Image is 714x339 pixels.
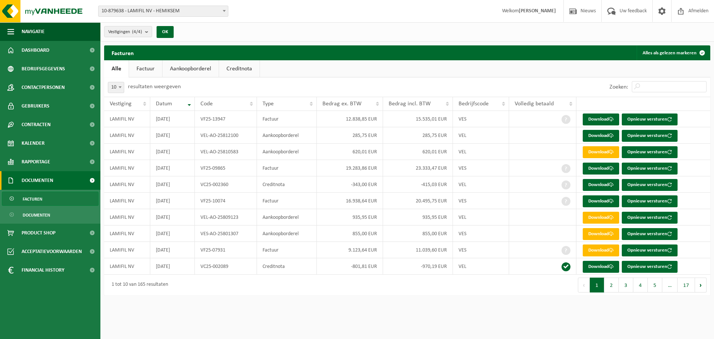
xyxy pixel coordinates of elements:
[195,144,257,160] td: VEL-AO-25810583
[163,60,219,77] a: Aankoopborderel
[622,179,678,191] button: Opnieuw versturen
[322,101,361,107] span: Bedrag ex. BTW
[200,101,213,107] span: Code
[622,113,678,125] button: Opnieuw versturen
[22,78,65,97] span: Contactpersonen
[23,192,42,206] span: Facturen
[104,45,141,60] h2: Facturen
[583,113,619,125] a: Download
[519,8,556,14] strong: [PERSON_NAME]
[633,278,648,292] button: 4
[453,176,509,193] td: VEL
[257,111,317,127] td: Factuur
[150,144,195,160] td: [DATE]
[129,60,162,77] a: Factuur
[257,209,317,226] td: Aankoopborderel
[317,144,383,160] td: 620,01 EUR
[637,45,710,60] button: Alles als gelezen markeren
[317,242,383,258] td: 9.123,64 EUR
[108,82,124,93] span: 10
[195,176,257,193] td: VC25-002360
[150,226,195,242] td: [DATE]
[453,144,509,160] td: VEL
[22,22,45,41] span: Navigatie
[662,278,678,292] span: …
[104,193,150,209] td: LAMIFIL NV
[157,26,174,38] button: OK
[383,160,453,176] td: 23.333,47 EUR
[150,242,195,258] td: [DATE]
[104,144,150,160] td: LAMIFIL NV
[678,278,695,292] button: 17
[108,278,168,292] div: 1 tot 10 van 165 resultaten
[619,278,633,292] button: 3
[383,193,453,209] td: 20.495,75 EUR
[195,193,257,209] td: VF25-10074
[583,163,619,175] a: Download
[195,258,257,275] td: VC25-002089
[195,160,257,176] td: VF25-09865
[622,163,678,175] button: Opnieuw versturen
[622,228,678,240] button: Opnieuw versturen
[257,176,317,193] td: Creditnota
[22,97,49,115] span: Gebruikers
[622,146,678,158] button: Opnieuw versturen
[22,224,55,242] span: Product Shop
[150,127,195,144] td: [DATE]
[104,176,150,193] td: LAMIFIL NV
[317,111,383,127] td: 12.838,85 EUR
[648,278,662,292] button: 5
[583,244,619,256] a: Download
[383,242,453,258] td: 11.039,60 EUR
[104,209,150,226] td: LAMIFIL NV
[22,41,49,60] span: Dashboard
[622,130,678,142] button: Opnieuw versturen
[583,212,619,224] a: Download
[150,176,195,193] td: [DATE]
[317,160,383,176] td: 19.283,86 EUR
[104,111,150,127] td: LAMIFIL NV
[104,242,150,258] td: LAMIFIL NV
[383,176,453,193] td: -415,03 EUR
[453,258,509,275] td: VEL
[156,101,172,107] span: Datum
[104,226,150,242] td: LAMIFIL NV
[383,111,453,127] td: 15.535,01 EUR
[150,209,195,226] td: [DATE]
[583,228,619,240] a: Download
[132,29,142,34] count: (4/4)
[317,226,383,242] td: 855,00 EUR
[195,209,257,226] td: VEL-AO-25809123
[219,60,260,77] a: Creditnota
[583,146,619,158] a: Download
[257,258,317,275] td: Creditnota
[263,101,274,107] span: Type
[383,226,453,242] td: 855,00 EUR
[453,242,509,258] td: VES
[110,101,132,107] span: Vestiging
[257,160,317,176] td: Factuur
[98,6,228,17] span: 10-879638 - LAMIFIL NV - HEMIKSEM
[383,144,453,160] td: 620,01 EUR
[195,127,257,144] td: VEL-AO-25812100
[257,193,317,209] td: Factuur
[104,258,150,275] td: LAMIFIL NV
[99,6,228,16] span: 10-879638 - LAMIFIL NV - HEMIKSEM
[150,258,195,275] td: [DATE]
[383,258,453,275] td: -970,19 EUR
[604,278,619,292] button: 2
[257,127,317,144] td: Aankoopborderel
[590,278,604,292] button: 1
[453,209,509,226] td: VEL
[453,160,509,176] td: VES
[610,84,628,90] label: Zoeken:
[583,179,619,191] a: Download
[108,26,142,38] span: Vestigingen
[150,193,195,209] td: [DATE]
[453,193,509,209] td: VES
[22,171,53,190] span: Documenten
[695,278,707,292] button: Next
[195,111,257,127] td: VF25-13947
[453,127,509,144] td: VEL
[257,226,317,242] td: Aankoopborderel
